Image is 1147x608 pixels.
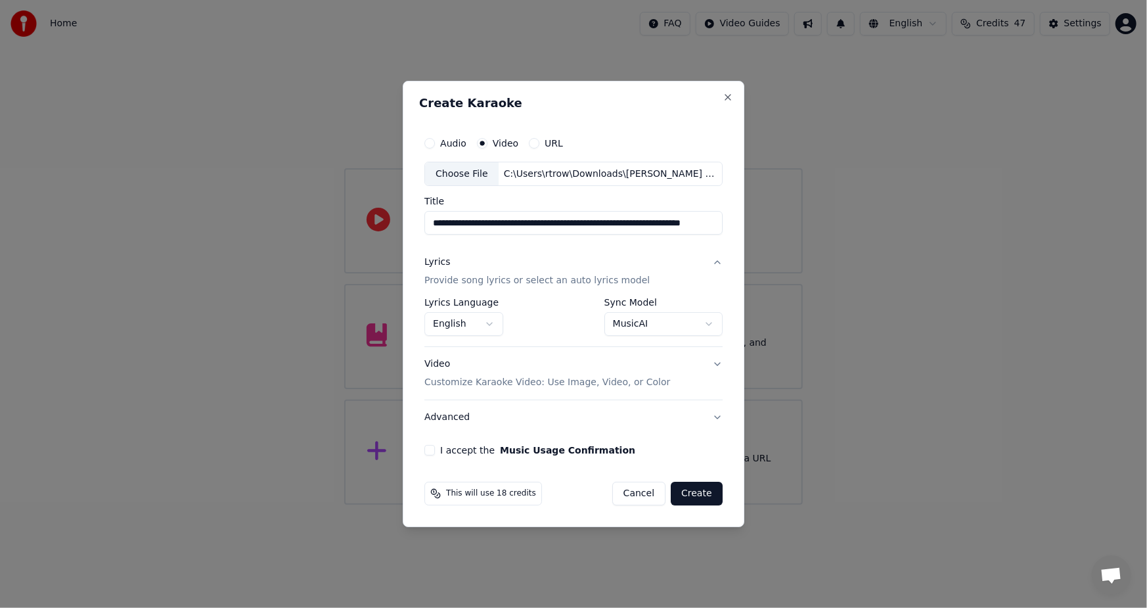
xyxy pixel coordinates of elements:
h2: Create Karaoke [419,97,728,109]
button: I accept the [500,446,635,455]
label: Audio [440,139,466,148]
button: LyricsProvide song lyrics or select an auto lyrics model [424,246,723,298]
label: I accept the [440,446,635,455]
p: Customize Karaoke Video: Use Image, Video, or Color [424,376,670,389]
button: Cancel [612,482,665,505]
p: Provide song lyrics or select an auto lyrics model [424,275,650,288]
label: Sync Model [604,298,723,308]
div: Choose File [425,162,499,186]
div: LyricsProvide song lyrics or select an auto lyrics model [424,298,723,347]
div: C:\Users\rtrow\Downloads\[PERSON_NAME] In Chains - Nutshell (1950s Motown Soul AI Cov_voice_split... [499,168,722,181]
button: Create [671,482,723,505]
span: This will use 18 credits [446,488,536,499]
label: Title [424,197,723,206]
div: Lyrics [424,256,450,269]
label: Lyrics Language [424,298,503,308]
label: URL [545,139,563,148]
label: Video [493,139,518,148]
div: Video [424,358,670,390]
button: Advanced [424,400,723,434]
button: VideoCustomize Karaoke Video: Use Image, Video, or Color [424,348,723,400]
